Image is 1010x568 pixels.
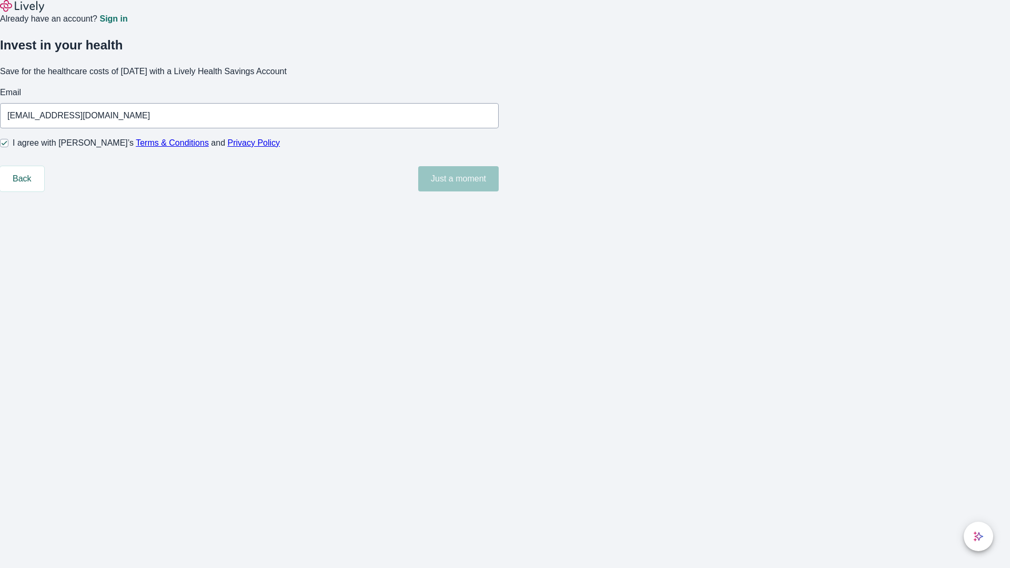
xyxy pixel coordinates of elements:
a: Sign in [99,15,127,23]
svg: Lively AI Assistant [973,531,984,542]
a: Terms & Conditions [136,138,209,147]
button: chat [964,522,993,551]
span: I agree with [PERSON_NAME]’s and [13,137,280,149]
a: Privacy Policy [228,138,280,147]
